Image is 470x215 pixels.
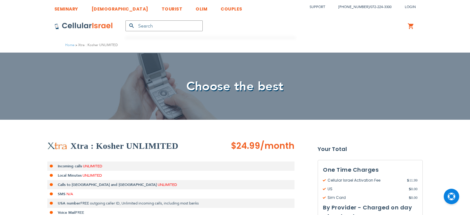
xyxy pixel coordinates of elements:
strong: Your Total [318,144,423,154]
a: Support [310,5,325,9]
span: FREE outgoing caller ID, Unlimited incoming calls, including most banks [80,201,199,206]
span: UNLIMITED [83,173,102,178]
strong: Local Minutes [58,173,82,178]
img: Xtra : Kosher UNLIMITED [47,142,67,150]
span: 0.00 [409,195,417,200]
span: $ [407,178,409,183]
span: $ [409,195,411,200]
span: US [323,186,409,192]
h2: Xtra : Kosher UNLIMITED [70,140,178,152]
a: OLIM [196,2,207,13]
span: 11.99 [407,178,417,183]
img: Cellular Israel Logo [54,22,113,30]
span: /month [260,140,294,152]
span: N/A [66,191,73,196]
span: FREE [75,210,84,215]
span: Cellular Israel Activation Fee [323,178,407,183]
h3: One Time Charges [323,165,417,174]
a: TOURIST [162,2,183,13]
li: Xtra : Kosher UNLIMITED [74,42,118,48]
strong: Calls to [GEOGRAPHIC_DATA] and [GEOGRAPHIC_DATA] [58,182,157,187]
li: / [332,2,392,11]
input: Search [125,20,203,31]
strong: Incoming calls [58,164,82,169]
a: COUPLES [221,2,242,13]
a: 072-224-3300 [370,5,392,9]
a: [PHONE_NUMBER] [338,5,369,9]
a: [DEMOGRAPHIC_DATA] [91,2,148,13]
span: Choose the best [186,78,284,95]
strong: USA number [58,201,80,206]
a: SEMINARY [54,2,78,13]
span: Sim Card [323,195,409,200]
span: Login [405,5,416,9]
span: $ [409,186,411,192]
span: UNLIMITED [83,164,102,169]
span: 0.00 [409,186,417,192]
strong: Voice Mail [58,210,75,215]
strong: SMS [58,191,66,196]
span: $24.99 [231,140,260,152]
span: UNLIMITED [158,182,177,187]
a: Home [65,43,74,47]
